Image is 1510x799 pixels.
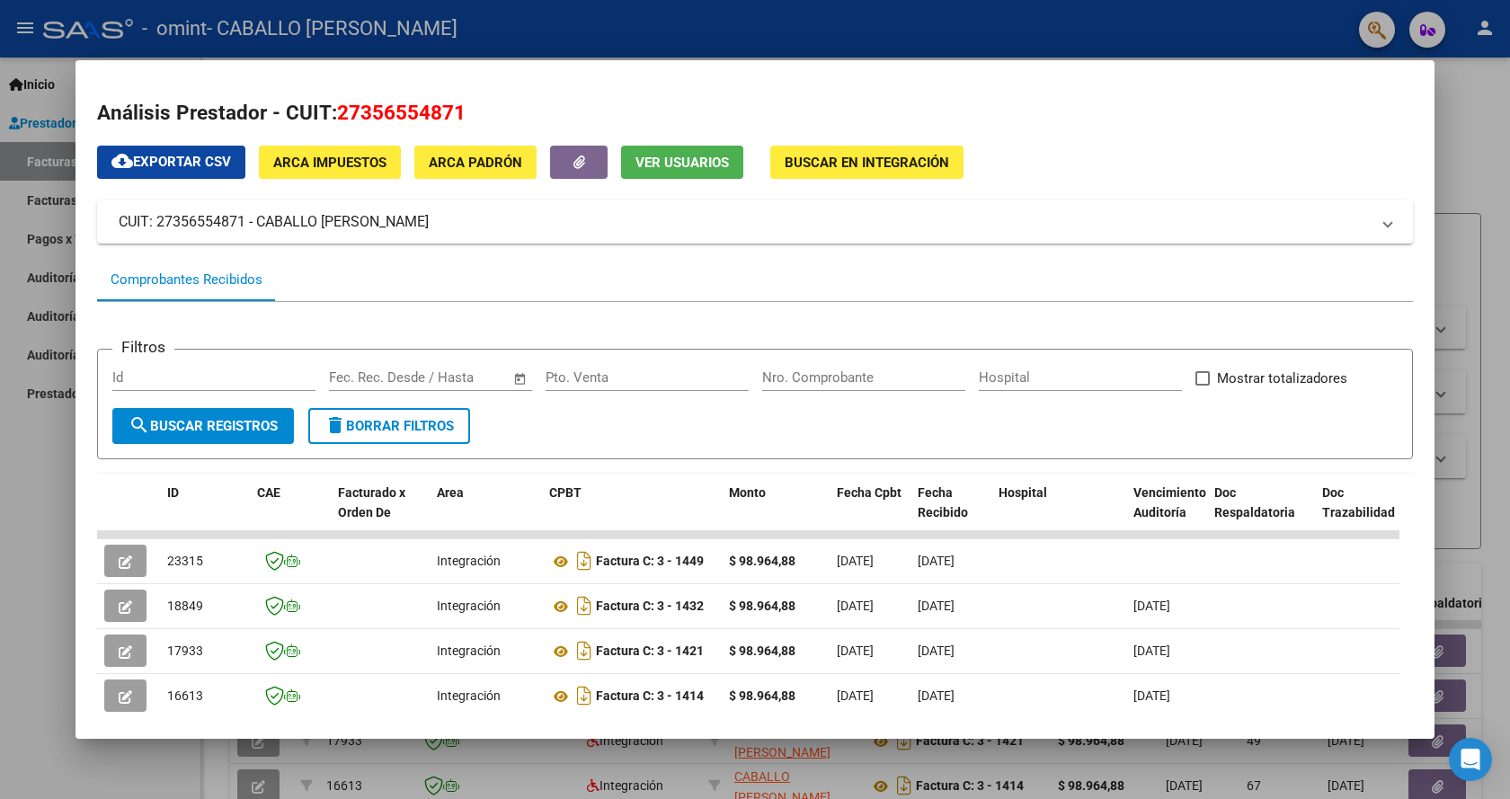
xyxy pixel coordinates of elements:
span: CAE [257,485,280,500]
i: Descargar documento [573,546,596,575]
i: Descargar documento [573,636,596,665]
span: [DATE] [1133,688,1170,703]
span: [DATE] [837,599,874,613]
span: Integración [437,599,501,613]
button: Ver Usuarios [621,146,743,179]
span: Integración [437,644,501,658]
span: Exportar CSV [111,154,231,170]
span: Mostrar totalizadores [1217,368,1347,389]
span: Area [437,485,464,500]
span: [DATE] [1133,599,1170,613]
strong: $ 98.964,88 [729,599,795,613]
span: [DATE] [918,688,955,703]
datatable-header-cell: ID [160,474,250,553]
span: ID [167,485,179,500]
button: Borrar Filtros [308,408,470,444]
span: ARCA Impuestos [273,155,386,171]
mat-expansion-panel-header: CUIT: 27356554871 - CABALLO [PERSON_NAME] [97,200,1413,244]
strong: $ 98.964,88 [729,688,795,703]
datatable-header-cell: CPBT [542,474,722,553]
span: [DATE] [918,599,955,613]
mat-panel-title: CUIT: 27356554871 - CABALLO [PERSON_NAME] [119,211,1370,233]
span: [DATE] [837,688,874,703]
span: Integración [437,688,501,703]
strong: Factura C: 3 - 1421 [596,644,704,659]
span: [DATE] [918,644,955,658]
datatable-header-cell: Doc Respaldatoria [1207,474,1315,553]
span: Hospital [999,485,1047,500]
div: Open Intercom Messenger [1449,738,1492,781]
h2: Análisis Prestador - CUIT: [97,98,1413,129]
button: Buscar Registros [112,408,294,444]
span: 16613 [167,688,203,703]
button: Buscar en Integración [770,146,964,179]
datatable-header-cell: Vencimiento Auditoría [1126,474,1207,553]
span: [DATE] [1133,644,1170,658]
span: Doc Trazabilidad [1322,485,1395,520]
span: Buscar en Integración [785,155,949,171]
strong: Factura C: 3 - 1449 [596,555,704,569]
datatable-header-cell: Monto [722,474,830,553]
i: Descargar documento [573,591,596,620]
i: Descargar documento [573,681,596,710]
span: Doc Respaldatoria [1214,485,1295,520]
span: ARCA Padrón [429,155,522,171]
datatable-header-cell: CAE [250,474,331,553]
span: Facturado x Orden De [338,485,405,520]
mat-icon: search [129,414,150,436]
button: ARCA Impuestos [259,146,401,179]
button: ARCA Padrón [414,146,537,179]
span: 27356554871 [337,101,466,124]
datatable-header-cell: Hospital [991,474,1126,553]
div: Comprobantes Recibidos [111,270,262,290]
mat-icon: cloud_download [111,150,133,172]
span: [DATE] [837,554,874,568]
span: Buscar Registros [129,418,278,434]
span: Monto [729,485,766,500]
button: Exportar CSV [97,146,245,179]
strong: Factura C: 3 - 1432 [596,599,704,614]
span: Fecha Recibido [918,485,968,520]
span: [DATE] [837,644,874,658]
datatable-header-cell: Fecha Recibido [910,474,991,553]
datatable-header-cell: Fecha Cpbt [830,474,910,553]
datatable-header-cell: Facturado x Orden De [331,474,430,553]
mat-icon: delete [324,414,346,436]
span: CPBT [549,485,582,500]
span: 17933 [167,644,203,658]
span: 23315 [167,554,203,568]
strong: $ 98.964,88 [729,644,795,658]
input: Fecha fin [418,369,505,386]
h3: Filtros [112,335,174,359]
span: Borrar Filtros [324,418,454,434]
span: Ver Usuarios [635,155,729,171]
button: Open calendar [511,368,531,389]
span: 18849 [167,599,203,613]
strong: Factura C: 3 - 1414 [596,689,704,704]
datatable-header-cell: Doc Trazabilidad [1315,474,1423,553]
strong: $ 98.964,88 [729,554,795,568]
span: Fecha Cpbt [837,485,902,500]
span: Integración [437,554,501,568]
datatable-header-cell: Area [430,474,542,553]
input: Fecha inicio [329,369,402,386]
span: Vencimiento Auditoría [1133,485,1206,520]
span: [DATE] [918,554,955,568]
